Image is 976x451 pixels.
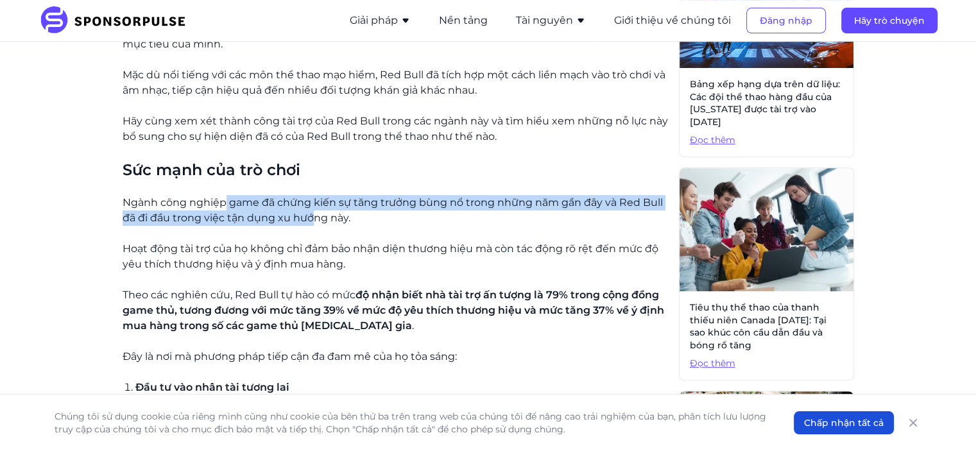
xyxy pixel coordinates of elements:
[123,243,658,270] font: Hoạt động tài trợ của họ không chỉ đảm bảo nhận diện thương hiệu mà còn tác động rõ rệt đến mức đ...
[690,357,735,369] font: Đọc thêm
[55,411,766,435] font: Chúng tôi sử dụng cookie của riêng mình cũng như cookie của bên thứ ba trên trang web của chúng t...
[123,289,664,332] font: độ nhận biết nhà tài trợ ấn tượng là 79% trong cộng đồng game thủ, tương đương với mức tăng 39% v...
[412,319,414,332] font: .
[614,15,731,26] a: Giới thiệu về chúng tôi
[439,15,488,26] a: Nền tảng
[123,115,668,142] font: Hãy cùng xem xét thành công tài trợ của Red Bull trong các ngành này và tìm hiểu xem những nỗ lực...
[135,381,289,393] font: Đầu tư vào nhân tài tương lai
[516,14,573,26] font: Tài nguyên
[39,6,195,35] img: SponsorPulse
[123,69,665,96] font: Mặc dù nổi tiếng với các môn thể thao mạo hiểm, Red Bull đã tích hợp một cách liền mạch vào trò c...
[680,168,853,291] img: Hình ảnh Getty được cung cấp bởi Unsplash
[841,8,937,33] button: Hãy trò chuyện
[746,8,826,33] button: Đăng nhập
[794,411,894,434] button: Chấp nhận tất cả
[439,14,488,26] font: Nền tảng
[690,134,735,146] font: Đọc thêm
[690,302,826,351] font: Tiêu thụ thể thao của thanh thiếu niên Canada [DATE]: Tại sao khúc côn cầu dẫn đầu và bóng rổ tăng
[746,15,826,26] a: Đăng nhập
[841,15,937,26] a: Hãy trò chuyện
[760,15,812,26] font: Đăng nhập
[123,289,355,301] font: Theo các nghiên cứu, Red Bull tự hào có mức
[439,13,488,28] button: Nền tảng
[350,14,398,26] font: Giải pháp
[614,14,731,26] font: Giới thiệu về chúng tôi
[904,414,922,432] button: Đóng
[123,160,300,179] font: Sức mạnh của trò chơi
[804,417,884,429] font: Chấp nhận tất cả
[123,350,457,362] font: Đây là nơi mà phương pháp tiếp cận đa đam mê của họ tỏa sáng:
[123,196,663,224] font: Ngành công nghiệp game đã chứng kiến ​​sự tăng trưởng bùng nổ trong những năm gần đây và Red Bull...
[912,389,976,451] iframe: Tiện ích trò chuyện
[690,78,840,128] font: Bảng xếp hạng dựa trên dữ liệu: Các đội thể thao hàng đầu của [US_STATE] được tài trợ vào [DATE]
[614,13,731,28] button: Giới thiệu về chúng tôi
[350,13,411,28] button: Giải pháp
[516,13,586,28] button: Tài nguyên
[679,167,854,380] a: Tiêu thụ thể thao của thanh thiếu niên Canada [DATE]: Tại sao khúc côn cầu dẫn đầu và bóng rổ tăn...
[854,15,925,26] font: Hãy trò chuyện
